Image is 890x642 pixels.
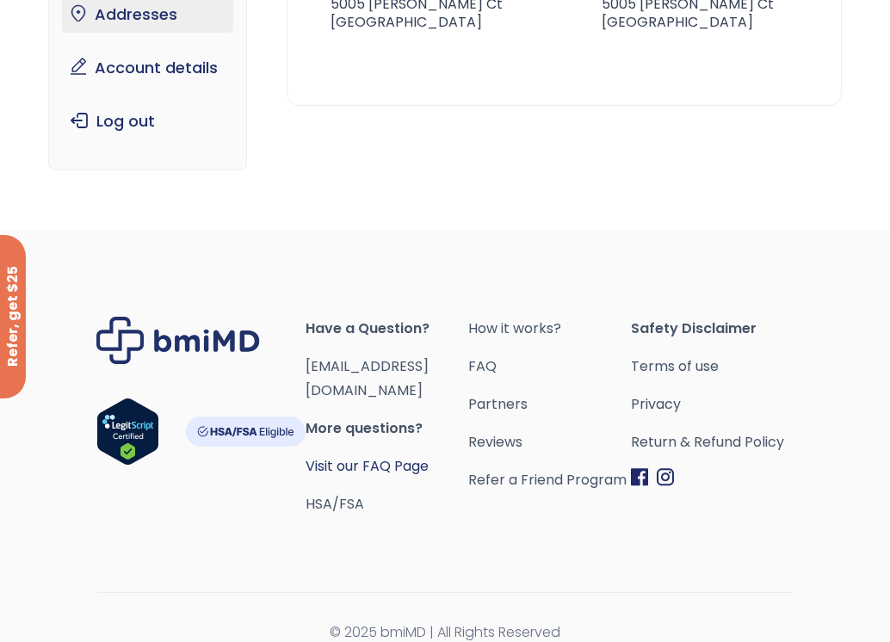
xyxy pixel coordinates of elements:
[62,103,232,139] a: Log out
[631,468,648,486] img: Facebook
[631,430,794,454] a: Return & Refund Policy
[185,417,306,447] img: HSA-FSA
[96,398,159,473] a: Verify LegitScript Approval for www.bmimd.com
[631,317,794,341] span: Safety Disclaimer
[631,355,794,379] a: Terms of use
[468,317,631,341] a: How it works?
[468,355,631,379] a: FAQ
[306,494,364,514] a: HSA/FSA
[96,317,260,364] img: Brand Logo
[468,392,631,417] a: Partners
[306,417,468,441] span: More questions?
[62,50,232,86] a: Account details
[631,392,794,417] a: Privacy
[468,468,631,492] a: Refer a Friend Program
[306,356,429,400] a: [EMAIL_ADDRESS][DOMAIN_NAME]
[306,317,468,341] span: Have a Question?
[306,456,429,476] a: Visit our FAQ Page
[96,398,159,466] img: Verify Approval for www.bmimd.com
[657,468,674,486] img: Instagram
[468,430,631,454] a: Reviews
